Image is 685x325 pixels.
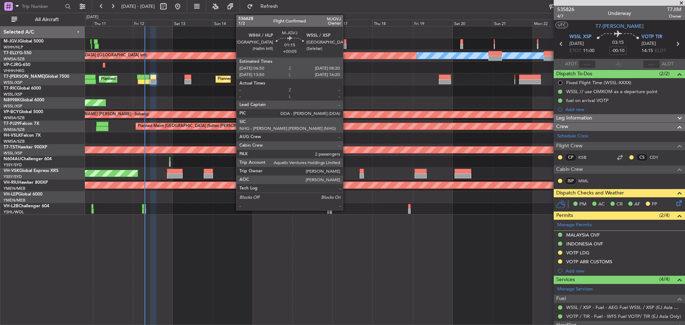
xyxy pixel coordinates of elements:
[579,60,596,68] input: --:--
[4,98,44,102] a: N8998KGlobal 6000
[4,39,19,44] span: M-JGVJ
[556,189,624,197] span: Dispatch Checks and Weather
[569,34,592,41] span: WSSL XSP
[254,4,284,9] span: Refresh
[556,295,566,303] span: Fuel
[4,169,19,173] span: VH-VSK
[4,169,59,173] a: VH-VSKGlobal Express XRS
[556,70,592,78] span: Dispatch To-Dos
[4,63,18,67] span: VP-CJR
[4,139,25,144] a: WMSA/SZB
[566,88,658,95] div: WSSL // use OMKOM as a departure point
[556,276,575,284] span: Services
[253,20,293,26] div: Mon 15
[636,153,648,161] div: CS
[566,97,609,103] div: fuel on arrival VOTP
[4,56,25,62] a: WMSA/SZB
[4,133,21,138] span: 9H-VSLK
[4,174,22,179] a: YSSY/SYD
[557,6,574,13] span: 535826
[4,86,41,91] a: T7-RICGlobal 6000
[4,68,25,73] a: VHHH/HKG
[557,222,592,229] a: Manage Permits
[86,14,98,20] div: [DATE]
[667,13,681,19] span: Owner
[93,20,133,26] div: Thu 11
[333,20,372,26] div: Wed 17
[22,1,63,12] input: Trip Number
[4,75,45,79] span: T7-[PERSON_NAME]
[556,114,592,122] span: Leg Information
[4,204,19,208] span: VH-L2B
[583,47,594,55] span: 11:00
[101,74,171,85] div: Planned Maint Dubai (Al Maktoum Intl)
[652,201,657,208] span: FP
[566,304,681,310] a: WSSL / XSP - Fuel - AEG Fuel WSSL / XSP (EJ Asia Only)
[4,181,18,185] span: VH-RIU
[4,192,18,197] span: VH-LEP
[4,181,48,185] a: VH-RIUHawker 800XP
[213,20,253,26] div: Sun 14
[578,154,594,161] a: KSB
[4,133,41,138] a: 9H-VSLKFalcon 7X
[28,50,147,61] div: Planned Maint [GEOGRAPHIC_DATA] ([GEOGRAPHIC_DATA] Intl)
[4,110,43,114] a: VP-BCYGlobal 5000
[556,212,573,220] span: Permits
[634,201,640,208] span: AF
[4,209,24,215] a: YSHL/WOL
[555,22,568,28] button: UTC
[616,201,623,208] span: CR
[8,14,77,25] button: All Aircraft
[4,157,52,161] a: N604AUChallenger 604
[566,232,600,238] div: MALAYSIA OVF
[121,3,155,10] span: [DATE] - [DATE]
[655,47,666,55] span: ELDT
[565,153,577,161] div: CP
[4,151,22,156] a: WSSL/XSP
[566,313,681,319] a: VOTP / TIR - Fuel - WFS Fuel VOTP/ TIR (EJ Asia Only)
[557,286,593,293] a: Manage Services
[595,22,644,30] span: T7-[PERSON_NAME]
[4,45,23,50] a: WIHH/HLP
[218,74,301,85] div: Planned Maint [GEOGRAPHIC_DATA] (Seletar)
[4,186,25,191] a: YMEN/MEB
[4,127,25,132] a: WMSA/SZB
[4,86,17,91] span: T7-RIC
[4,39,44,44] a: M-JGVJGlobal 5000
[4,192,42,197] a: VH-LEPGlobal 6000
[659,70,670,77] span: (2/2)
[533,20,573,26] div: Mon 22
[4,145,47,149] a: T7-TSTHawker 900XP
[667,6,681,13] span: T7JIM
[557,133,588,140] a: Schedule Crew
[662,61,674,68] span: ALDT
[493,20,533,26] div: Sun 21
[4,122,39,126] a: T7-PJ29Falcon 7X
[19,17,75,22] span: All Aircraft
[413,20,453,26] div: Fri 19
[556,123,568,131] span: Crew
[569,47,581,55] span: ETOT
[453,20,493,26] div: Sat 20
[293,20,333,26] div: Tue 16
[566,259,612,265] div: VOTP ARR CUSTOMS
[641,47,653,55] span: 14:15
[641,40,656,47] span: [DATE]
[133,20,173,26] div: Fri 12
[565,106,681,112] div: Add new
[556,142,583,150] span: Flight Crew
[566,241,603,247] div: INDONESIA OVF
[4,80,22,85] a: WSSL/XSP
[372,20,412,26] div: Thu 18
[4,92,22,97] a: WSSL/XSP
[4,157,21,161] span: N604AU
[4,145,17,149] span: T7-TST
[4,63,30,67] a: VP-CJRG-650
[173,20,213,26] div: Sat 13
[556,166,583,174] span: Cabin Crew
[138,121,304,132] div: Planned Maint [GEOGRAPHIC_DATA] (Sultan [PERSON_NAME] [PERSON_NAME] - Subang)
[612,39,624,46] span: 03:15
[565,61,577,68] span: ATOT
[4,204,49,208] a: VH-L2BChallenger 604
[4,115,25,121] a: WMSA/SZB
